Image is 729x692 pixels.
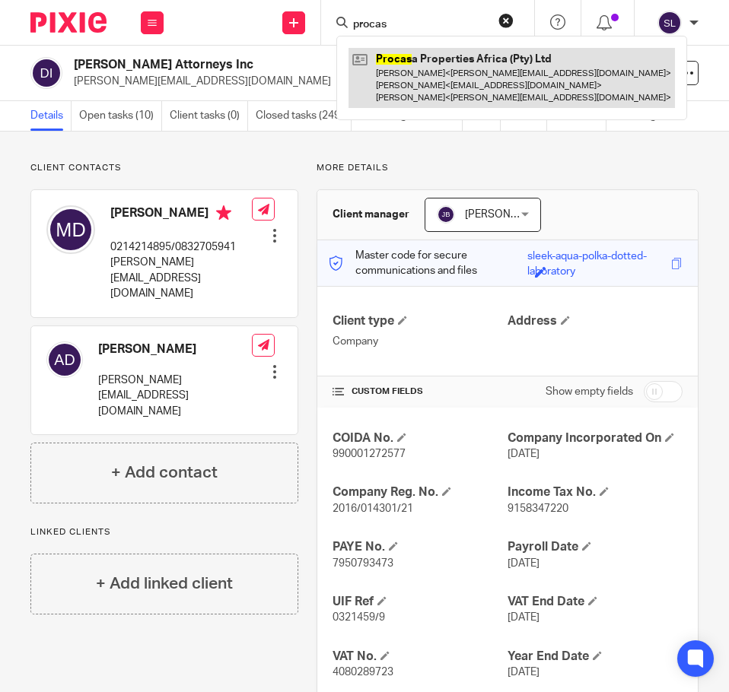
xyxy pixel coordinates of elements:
h4: Company Incorporated On [508,430,683,446]
h4: + Add contact [111,461,218,484]
span: 0321459/9 [333,612,385,623]
h3: Client manager [333,207,409,222]
a: Client tasks (0) [170,101,248,131]
input: Search [352,18,489,32]
a: Closed tasks (249) [256,101,352,131]
a: Open tasks (10) [79,101,162,131]
img: svg%3E [30,57,62,89]
img: svg%3E [46,341,83,378]
span: 4080289723 [333,667,393,678]
p: More details [317,162,699,174]
span: 9158347220 [508,503,568,514]
h4: VAT End Date [508,594,683,610]
button: Clear [498,13,514,28]
h4: Payroll Date [508,539,683,555]
p: 0214214895/0832705941 [110,240,252,255]
h4: UIF Ref [333,594,508,610]
h4: Year End Date [508,649,683,665]
h4: Address [508,313,683,329]
span: 990001272577 [333,449,406,459]
p: [PERSON_NAME][EMAIL_ADDRESS][DOMAIN_NAME] [110,255,252,301]
img: svg%3E [437,205,455,224]
div: sleek-aqua-polka-dotted-laboratory [527,249,667,266]
h2: [PERSON_NAME] Attorneys Inc [74,57,408,73]
span: [DATE] [508,612,540,623]
h4: PAYE No. [333,539,508,555]
h4: Client type [333,313,508,329]
h4: [PERSON_NAME] [98,341,252,357]
span: 7950793473 [333,558,393,569]
span: 2016/014301/21 [333,503,413,514]
img: svg%3E [657,11,682,35]
label: Show empty fields [546,384,633,399]
p: Company [333,334,508,349]
h4: + Add linked client [96,572,233,595]
span: [DATE] [508,449,540,459]
h4: VAT No. [333,649,508,665]
span: [DATE] [508,558,540,569]
img: svg%3E [46,205,95,254]
h4: COIDA No. [333,430,508,446]
p: Linked clients [30,526,298,538]
p: Master code for secure communications and files [329,248,528,279]
p: [PERSON_NAME][EMAIL_ADDRESS][DOMAIN_NAME] [74,74,492,89]
span: [PERSON_NAME] [465,209,549,220]
h4: [PERSON_NAME] [110,205,252,224]
img: Pixie [30,12,107,33]
h4: Income Tax No. [508,484,683,500]
span: [DATE] [508,667,540,678]
p: [PERSON_NAME][EMAIL_ADDRESS][DOMAIN_NAME] [98,373,252,419]
p: Client contacts [30,162,298,174]
i: Primary [216,205,231,221]
h4: CUSTOM FIELDS [333,386,508,398]
a: Details [30,101,72,131]
h4: Company Reg. No. [333,484,508,500]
